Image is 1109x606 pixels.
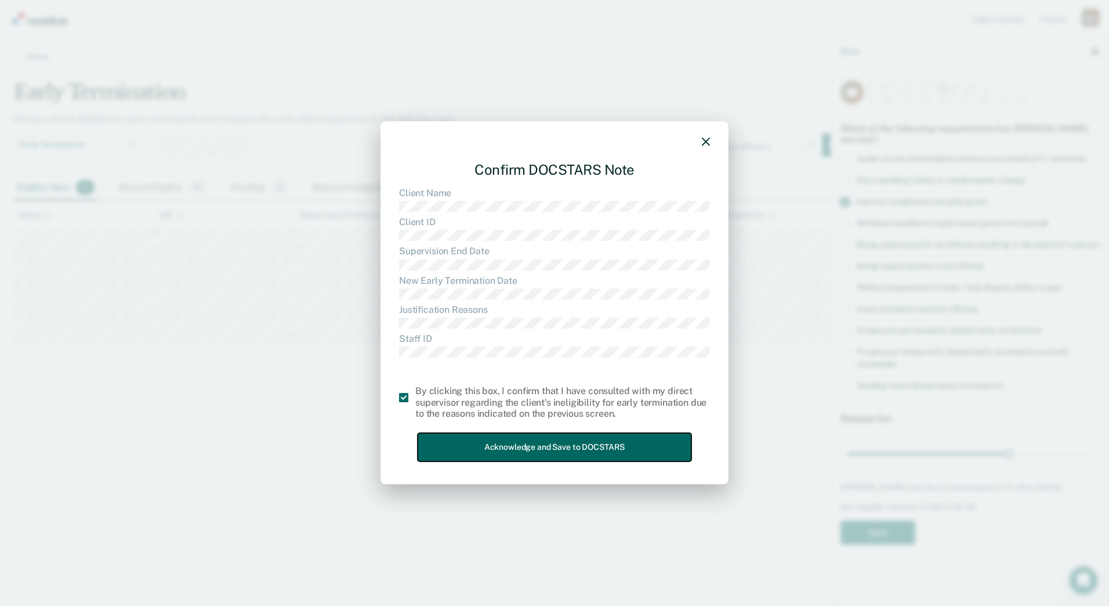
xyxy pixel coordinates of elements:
[399,304,710,315] dt: Justification Reasons
[415,386,710,420] div: By clicking this box, I confirm that I have consulted with my direct supervisor regarding the cli...
[399,217,710,228] dt: Client ID
[399,152,710,187] div: Confirm DOCSTARS Note
[418,433,691,461] button: Acknowledge and Save to DOCSTARS
[399,246,710,257] dt: Supervision End Date
[399,187,710,199] dt: Client Name
[399,275,710,286] dt: New Early Termination Date
[399,333,710,344] dt: Staff ID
